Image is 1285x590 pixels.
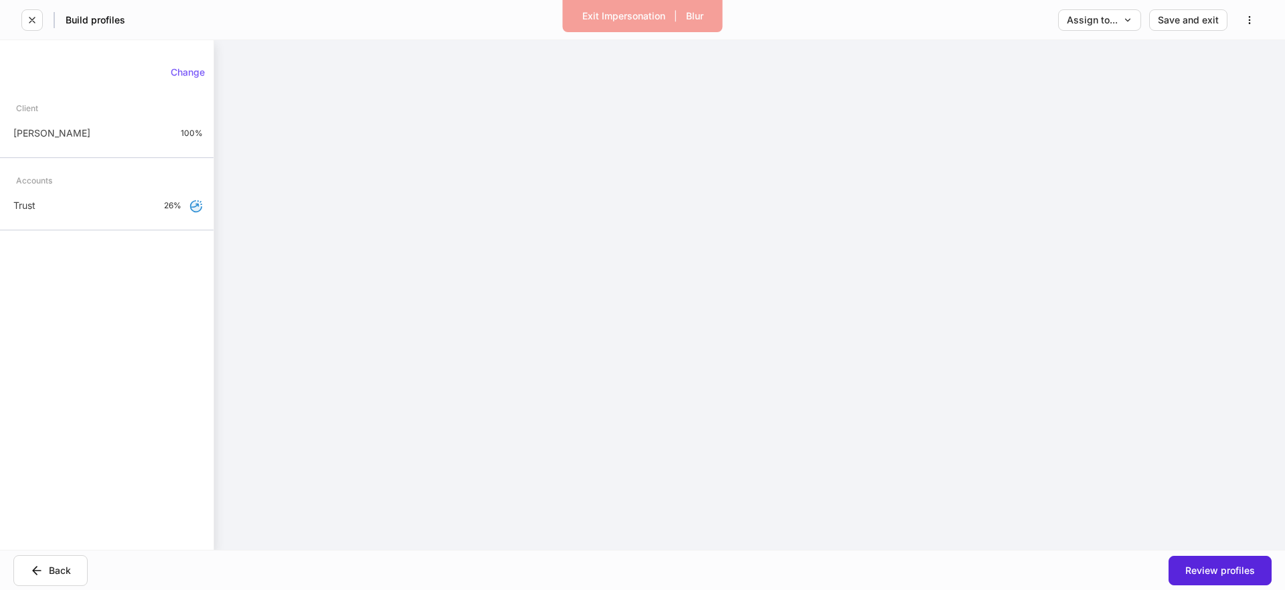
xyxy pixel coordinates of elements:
p: 26% [164,200,181,211]
div: Save and exit [1158,15,1219,25]
div: Blur [686,11,703,21]
p: Trust [13,199,35,212]
p: [PERSON_NAME] [13,127,90,140]
button: Save and exit [1149,9,1227,31]
button: Review profiles [1169,556,1272,585]
div: Client [16,96,38,120]
div: Exit Impersonation [582,11,665,21]
p: 100% [181,128,203,139]
button: Blur [677,5,712,27]
div: Back [30,564,71,577]
div: Assign to... [1067,15,1132,25]
button: Assign to... [1058,9,1141,31]
button: Back [13,555,88,586]
button: Exit Impersonation [574,5,674,27]
div: Change [171,68,205,77]
div: Review profiles [1185,566,1255,575]
button: Change [162,62,213,83]
div: Accounts [16,169,52,192]
h5: Build profiles [66,13,125,27]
